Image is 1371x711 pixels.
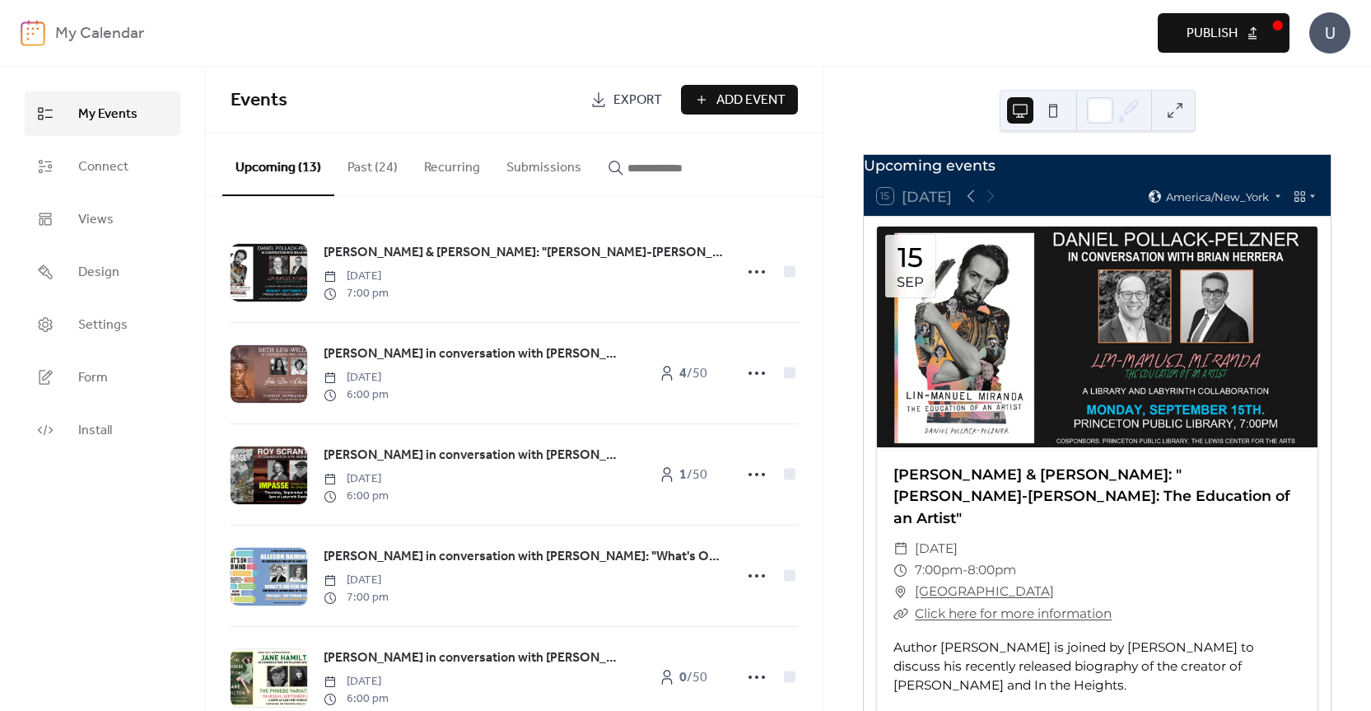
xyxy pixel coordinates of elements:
span: America/New_York [1166,191,1269,202]
b: 4 [679,361,687,386]
span: Settings [78,316,128,335]
span: 7:00pm [915,559,963,581]
span: / 50 [679,364,707,384]
div: ​ [893,581,908,602]
button: Past (24) [334,133,411,194]
a: Click here for more information [915,606,1112,621]
div: ​ [893,603,908,624]
span: Install [78,421,112,441]
a: Export [578,85,674,115]
span: [PERSON_NAME] in conversation with [PERSON_NAME] - Library Live at [GEOGRAPHIC_DATA] [324,648,625,668]
span: 6:00 pm [324,488,389,505]
button: Add Event [681,85,798,115]
b: 0 [679,665,687,690]
div: ​ [893,559,908,581]
a: Connect [25,144,180,189]
a: Install [25,408,180,452]
span: / 50 [679,668,707,688]
span: [DATE] [324,369,389,386]
button: Upcoming (13) [222,133,334,196]
button: Publish [1158,13,1289,53]
a: Views [25,197,180,241]
span: [DATE] [324,572,389,589]
div: ​ [893,538,908,559]
a: 0/50 [641,662,724,692]
span: [DATE] [324,470,389,488]
a: Settings [25,302,180,347]
span: Views [78,210,114,230]
div: 15 [898,244,923,271]
a: My Events [25,91,180,136]
span: 6:00 pm [324,690,389,708]
button: Recurring [411,133,493,194]
span: Events [231,82,287,119]
a: Form [25,355,180,400]
a: [PERSON_NAME] in conversation with [PERSON_NAME]: "[PERSON_NAME]: A Forgotten History of Chinese ... [324,344,625,365]
a: Design [25,250,180,294]
span: Add Event [716,91,786,110]
span: 7:00 pm [324,285,389,302]
span: 8:00pm [968,559,1016,581]
span: [DATE] [915,538,958,559]
span: Connect [78,157,128,177]
a: 1/50 [641,460,724,489]
a: [PERSON_NAME] & [PERSON_NAME]: "[PERSON_NAME]-[PERSON_NAME]: The Education of an Artist" [893,465,1289,526]
span: / 50 [679,465,707,485]
span: Export [613,91,662,110]
span: My Events [78,105,138,124]
span: 6:00 pm [324,386,389,404]
span: [PERSON_NAME] in conversation with [PERSON_NAME]: "Impasse: Climate Change and the Limits of Prog... [324,446,625,465]
a: 4/50 [641,358,724,388]
a: [PERSON_NAME] & [PERSON_NAME]: "[PERSON_NAME]-[PERSON_NAME]: The Education of an Artist" [324,242,724,264]
img: logo [21,20,45,46]
span: - [963,559,968,581]
span: 7:00 pm [324,589,389,606]
span: [PERSON_NAME] in conversation with [PERSON_NAME]: "[PERSON_NAME]: A Forgotten History of Chinese ... [324,344,625,364]
span: Form [78,368,108,388]
span: Design [78,263,119,283]
div: Upcoming events [864,155,1331,176]
button: Submissions [493,133,595,194]
b: My Calendar [55,18,144,49]
a: [PERSON_NAME] in conversation with [PERSON_NAME]: "Impasse: Climate Change and the Limits of Prog... [324,445,625,466]
span: Publish [1187,24,1238,44]
a: [PERSON_NAME] in conversation with [PERSON_NAME]: "What's On Her Mind: The Mental Workload of Fam... [324,546,724,568]
a: [GEOGRAPHIC_DATA] [915,581,1054,602]
span: [PERSON_NAME] & [PERSON_NAME]: "[PERSON_NAME]-[PERSON_NAME]: The Education of an Artist" [324,243,724,263]
div: Sep [897,275,924,289]
span: [PERSON_NAME] in conversation with [PERSON_NAME]: "What's On Her Mind: The Mental Workload of Fam... [324,547,724,567]
span: [DATE] [324,673,389,690]
div: U [1309,12,1350,54]
b: 1 [679,462,687,488]
span: [DATE] [324,268,389,285]
a: [PERSON_NAME] in conversation with [PERSON_NAME] - Library Live at [GEOGRAPHIC_DATA] [324,648,625,669]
